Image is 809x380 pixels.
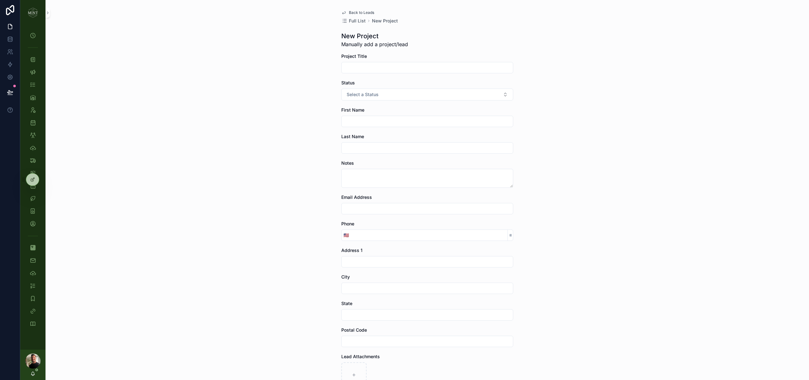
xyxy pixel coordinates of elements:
a: Full List [341,18,366,24]
div: scrollable content [20,25,46,338]
span: Email Address [341,194,372,200]
span: Last Name [341,134,364,139]
button: Select Button [342,230,351,241]
span: Project Title [341,53,367,59]
span: Lead Attachments [341,354,380,359]
span: State [341,301,352,306]
h1: New Project [341,32,408,40]
span: Postal Code [341,327,367,333]
span: City [341,274,350,279]
span: Full List [349,18,366,24]
span: Select a Status [347,91,379,98]
a: New Project [372,18,398,24]
span: Back to Leads [349,10,374,15]
button: Select Button [341,89,513,101]
span: 🇺🇸 [344,232,349,238]
span: Notes [341,160,354,166]
a: Back to Leads [341,10,374,15]
span: Status [341,80,355,85]
img: App logo [28,8,38,18]
span: First Name [341,107,364,113]
span: Phone [341,221,354,226]
span: Address 1 [341,248,362,253]
span: Manually add a project/lead [341,40,408,48]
